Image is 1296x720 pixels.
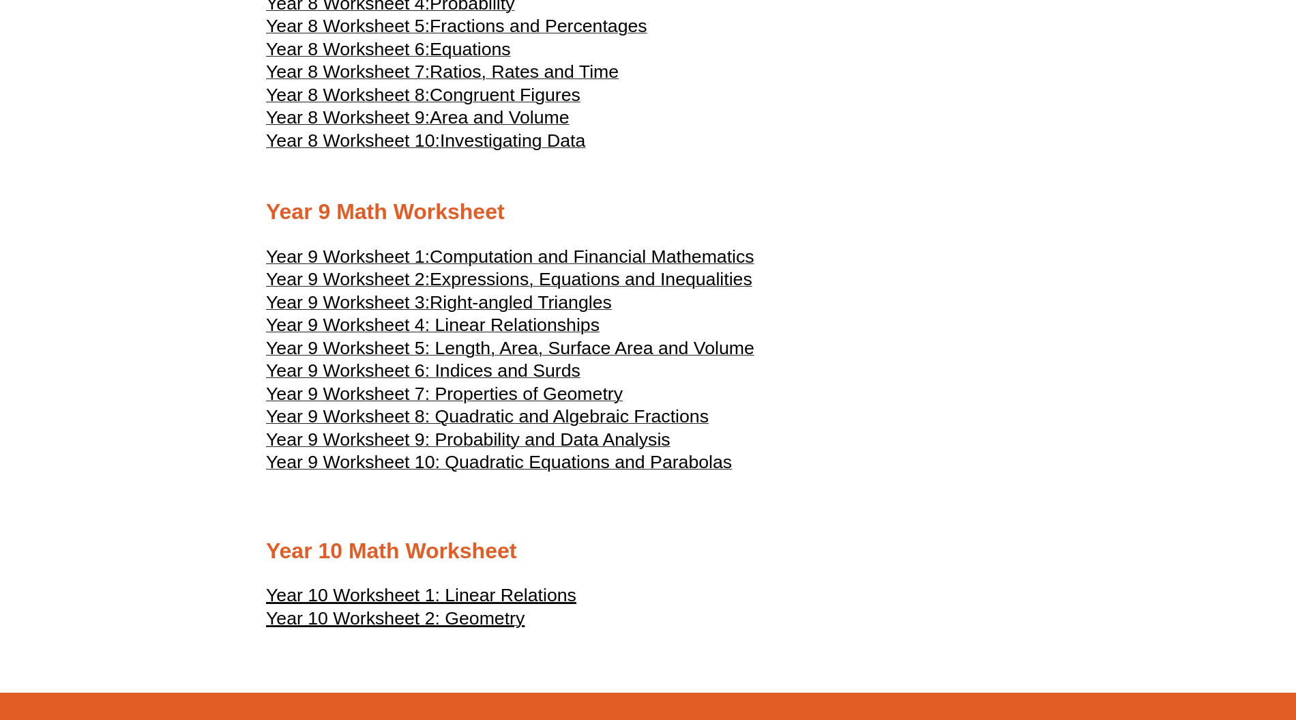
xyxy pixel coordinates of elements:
[266,91,580,104] a: Year 8 Worksheet 8:Congruent Figures
[266,16,430,36] span: Year 8 Worksheet 5:
[1069,566,1296,720] iframe: Chat Widget
[266,406,709,427] span: Year 9 Worksheet 8: Quadratic and Algebraic Fractions
[266,85,430,105] span: Year 8 Worksheet 8:
[266,269,430,289] span: Year 9 Worksheet 2:
[266,113,570,127] a: Year 8 Worksheet 9:Area and Volume
[266,136,585,150] a: Year 8 Worksheet 10:Investigating Data
[266,68,619,81] a: Year 8 Worksheet 7:Ratios, Rates and Time
[430,107,570,128] span: Area and Volume
[266,366,580,380] a: Year 9 Worksheet 6: Indices and Surds
[266,435,671,449] a: Year 9 Worksheet 9: Probability and Data Analysis
[266,253,754,266] a: Year 9 Worksheet 1:Computation and Financial Mathematics
[266,458,732,472] a: Year 9 Worksheet 10: Quadratic Equations and Parabolas
[266,45,511,59] a: Year 8 Worksheet 6:Equations
[266,107,430,128] span: Year 8 Worksheet 9:
[430,246,754,267] span: Computation and Financial Mathematics
[430,269,752,289] span: Expressions, Equations and Inequalities
[430,61,619,82] span: Ratios, Rates and Time
[266,390,623,403] a: Year 9 Worksheet 7: Properties of Geometry
[266,130,440,151] span: Year 8 Worksheet 10:
[266,246,430,267] span: Year 9 Worksheet 1:
[266,452,732,472] span: Year 9 Worksheet 10: Quadratic Equations and Parabolas
[266,591,576,605] a: Year 10 Worksheet 1: Linear Relations
[266,429,671,450] span: Year 9 Worksheet 9: Probability and Data Analysis
[430,39,511,59] span: Equations
[430,292,612,313] span: Right-angled Triangles
[266,298,612,312] a: Year 9 Worksheet 3:Right-angled Triangles
[266,338,754,358] span: Year 9 Worksheet 5: Length, Area, Surface Area and Volume
[266,412,709,426] a: Year 9 Worksheet 8: Quadratic and Algebraic Fractions
[266,39,430,59] span: Year 8 Worksheet 6:
[266,344,754,358] a: Year 9 Worksheet 5: Length, Area, Surface Area and Volume
[266,61,430,82] span: Year 8 Worksheet 7:
[266,292,430,313] span: Year 9 Worksheet 3:
[266,22,647,35] a: Year 8 Worksheet 5:Fractions and Percentages
[266,275,752,289] a: Year 9 Worksheet 2:Expressions, Equations and Inequalities
[266,384,623,404] span: Year 9 Worksheet 7: Properties of Geometry
[266,198,1030,227] h2: Year 9 Math Worksheet
[266,321,600,334] a: Year 9 Worksheet 4: Linear Relationships
[266,608,525,629] u: Year 10 Worksheet 2: Geometry
[266,614,525,628] a: Year 10 Worksheet 2: Geometry
[430,16,647,36] span: Fractions and Percentages
[266,585,576,605] u: Year 10 Worksheet 1: Linear Relations
[430,85,580,105] span: Congruent Figures
[266,537,1030,566] h2: Year 10 Math Worksheet
[266,360,580,381] span: Year 9 Worksheet 6: Indices and Surds
[266,315,600,335] span: Year 9 Worksheet 4: Linear Relationships
[440,130,585,151] span: Investigating Data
